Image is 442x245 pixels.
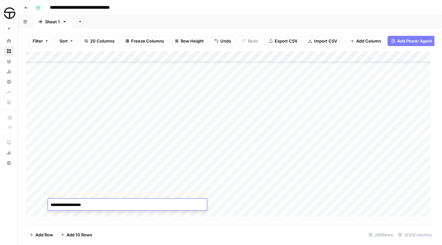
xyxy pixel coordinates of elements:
a: Your Data [4,56,14,67]
button: Add Column [346,36,385,46]
span: Freeze Columns [131,38,164,44]
span: Import CSV [314,38,337,44]
button: Add Power Agent [388,36,436,46]
a: Usage [4,67,14,77]
button: Add Row [26,230,57,240]
span: 20 Columns [90,38,114,44]
span: Filter [33,38,43,44]
span: Sort [59,38,68,44]
button: Export CSV [265,36,302,46]
button: Row Height [171,36,208,46]
a: Sheet 1 [33,15,72,28]
button: Import CSV [304,36,341,46]
button: 20 Columns [80,36,119,46]
span: Export CSV [275,38,297,44]
div: 290 Rows [366,230,396,240]
img: SimpleTire Logo [4,7,15,19]
span: Add 10 Rows [67,232,92,238]
span: Row Height [181,38,204,44]
a: Browse [4,46,14,56]
a: Data Library [4,97,14,107]
a: AirOps Academy [4,138,14,148]
button: Workspace: SimpleTire [4,5,14,21]
a: Settings [4,77,14,87]
button: Sort [55,36,78,46]
button: Add 10 Rows [57,230,96,240]
button: Freeze Columns [121,36,168,46]
span: Add Column [356,38,381,44]
span: Undo [220,38,231,44]
div: 11/20 Columns [396,230,434,240]
button: Redo [238,36,262,46]
button: Filter [28,36,53,46]
button: Undo [210,36,235,46]
a: Home [4,36,14,46]
button: What's new? [4,148,14,158]
span: Add Row [36,232,53,238]
button: Help + Support [4,158,14,168]
span: Redo [248,38,258,44]
span: Add Power Agent [397,38,432,44]
a: Syncs [4,87,14,97]
div: Sheet 1 [45,19,60,25]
